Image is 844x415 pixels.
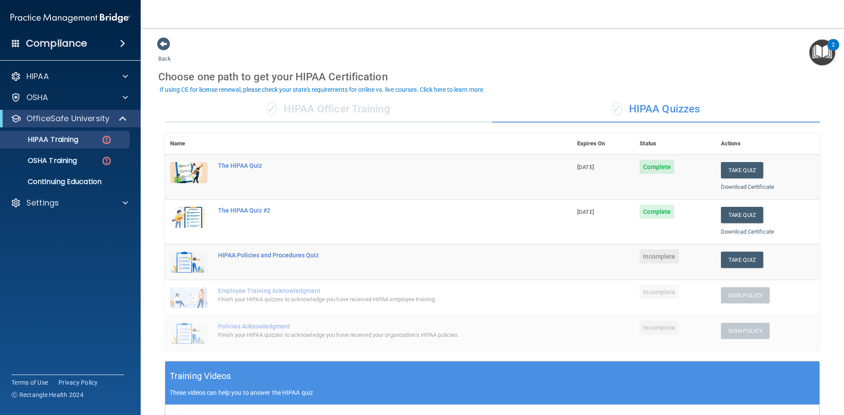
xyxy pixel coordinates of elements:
span: Complete [640,160,674,174]
span: [DATE] [577,209,594,215]
div: Choose one path to get your HIPAA Certification [158,64,826,90]
img: danger-circle.6113f641.png [101,134,112,145]
button: Open Resource Center, 2 new notifications [809,40,835,65]
h5: Training Videos [170,368,231,384]
button: Take Quiz [721,162,763,178]
div: HIPAA Policies and Procedures Quiz [218,252,528,259]
a: HIPAA [11,71,128,82]
span: ✓ [612,102,622,115]
p: OfficeSafe University [26,113,109,124]
span: Incomplete [640,321,679,335]
div: 2 [832,45,835,56]
button: Sign Policy [721,287,770,303]
div: The HIPAA Quiz [218,162,528,169]
div: The HIPAA Quiz #2 [218,207,528,214]
span: Incomplete [640,285,679,299]
button: Take Quiz [721,207,763,223]
p: Settings [26,198,59,208]
img: PMB logo [11,9,130,27]
div: Finish your HIPAA quizzes to acknowledge you have received HIPAA employee training. [218,294,528,305]
button: Sign Policy [721,323,770,339]
span: ✓ [267,102,276,115]
button: Take Quiz [721,252,763,268]
h4: Compliance [26,37,87,50]
a: Settings [11,198,128,208]
p: OSHA Training [6,156,77,165]
p: HIPAA [26,71,49,82]
div: If using CE for license renewal, please check your state's requirements for online vs. live cours... [160,87,485,93]
th: Actions [716,133,820,155]
span: [DATE] [577,164,594,170]
div: HIPAA Quizzes [492,96,820,123]
a: OfficeSafe University [11,113,127,124]
th: Name [165,133,213,155]
p: OSHA [26,92,48,103]
a: Back [158,45,171,62]
a: Download Certificate [721,228,774,235]
div: Employee Training Acknowledgment [218,287,528,294]
div: Policies Acknowledgment [218,323,528,330]
button: If using CE for license renewal, please check your state's requirements for online vs. live cours... [158,85,486,94]
span: Complete [640,205,674,219]
span: Incomplete [640,249,679,263]
th: Expires On [572,133,634,155]
a: Download Certificate [721,184,774,190]
p: HIPAA Training [6,135,78,144]
p: Continuing Education [6,177,126,186]
span: Ⓒ Rectangle Health 2024 [11,390,84,399]
div: Finish your HIPAA quizzes to acknowledge you have received your organization’s HIPAA policies. [218,330,528,340]
a: OSHA [11,92,128,103]
a: Privacy Policy [58,378,98,387]
img: danger-circle.6113f641.png [101,155,112,166]
a: Terms of Use [11,378,48,387]
div: HIPAA Officer Training [165,96,492,123]
th: Status [634,133,716,155]
p: These videos can help you to answer the HIPAA quiz [170,389,815,396]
